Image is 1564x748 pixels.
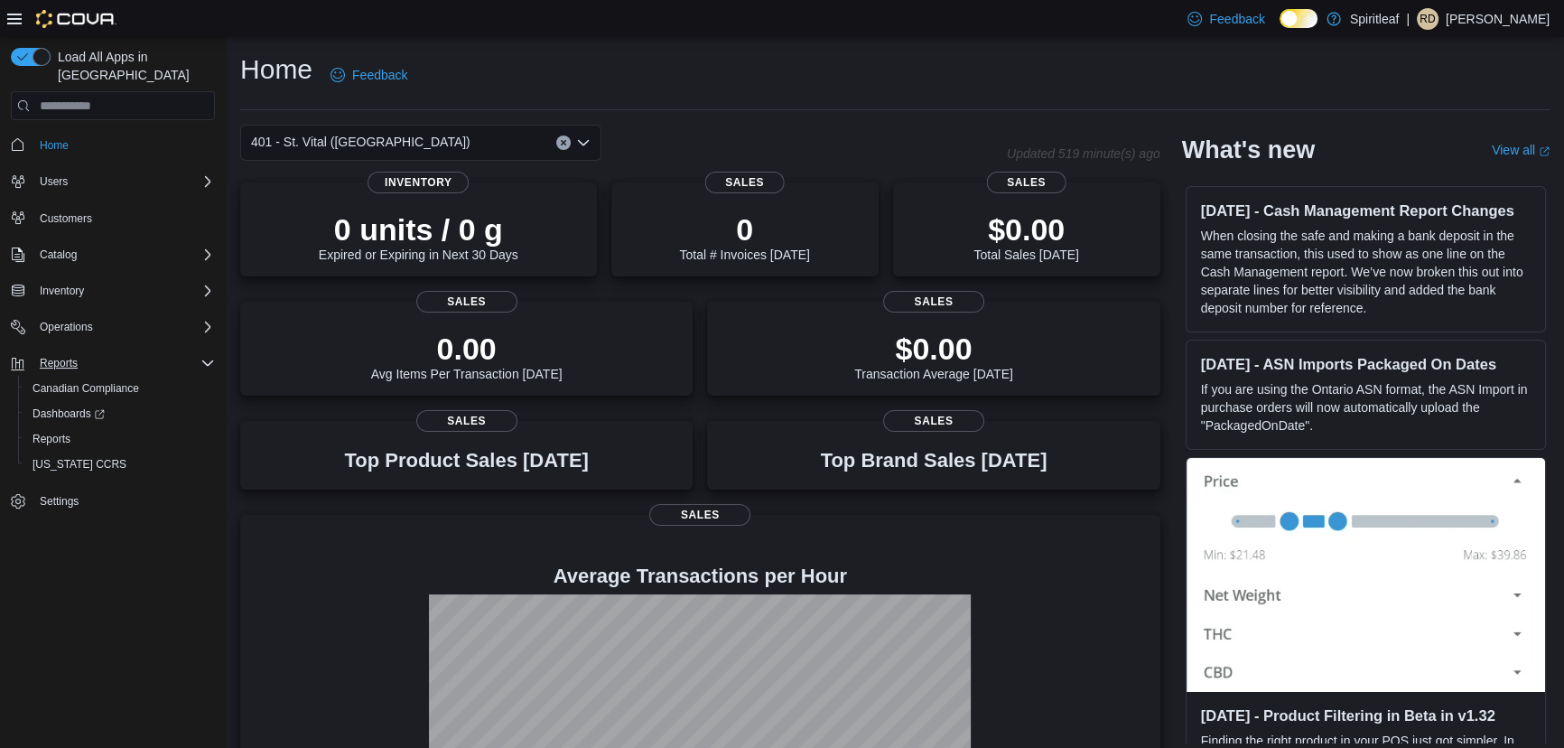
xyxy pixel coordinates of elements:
[33,432,70,446] span: Reports
[40,284,84,298] span: Inventory
[33,133,215,155] span: Home
[1417,8,1438,30] div: Ravi D
[556,136,571,150] button: Clear input
[4,488,222,514] button: Settings
[352,66,407,84] span: Feedback
[36,10,116,28] img: Cova
[33,280,91,302] button: Inventory
[18,401,222,426] a: Dashboards
[33,491,86,512] a: Settings
[368,172,469,193] span: Inventory
[255,566,1146,587] h4: Average Transactions per Hour
[33,316,100,338] button: Operations
[883,291,984,313] span: Sales
[40,248,77,262] span: Catalog
[18,426,222,452] button: Reports
[25,428,78,450] a: Reports
[4,205,222,231] button: Customers
[33,208,99,229] a: Customers
[25,403,112,425] a: Dashboards
[1007,146,1160,161] p: Updated 519 minute(s) ago
[1209,10,1264,28] span: Feedback
[973,211,1078,262] div: Total Sales [DATE]
[33,135,76,156] a: Home
[51,48,215,84] span: Load All Apps in [GEOGRAPHIC_DATA]
[251,131,470,153] span: 401 - St. Vital ([GEOGRAPHIC_DATA])
[25,378,146,399] a: Canadian Compliance
[25,403,215,425] span: Dashboards
[1201,201,1531,220] h3: [DATE] - Cash Management Report Changes
[33,407,105,421] span: Dashboards
[18,452,222,477] button: [US_STATE] CCRS
[4,169,222,194] button: Users
[416,291,517,313] span: Sales
[576,136,591,150] button: Open list of options
[371,331,563,381] div: Avg Items Per Transaction [DATE]
[1406,8,1410,30] p: |
[4,351,222,376] button: Reports
[40,356,78,370] span: Reports
[1350,8,1399,30] p: Spiritleaf
[854,331,1013,381] div: Transaction Average [DATE]
[679,211,809,248] p: 0
[679,211,809,262] div: Total # Invoices [DATE]
[40,320,93,334] span: Operations
[4,278,222,304] button: Inventory
[33,352,215,374] span: Reports
[1446,8,1550,30] p: [PERSON_NAME]
[1201,380,1531,435] p: If you are using the Ontario ASN format, the ASN Import in purchase orders will now automatically...
[40,494,79,509] span: Settings
[704,172,785,193] span: Sales
[319,211,518,248] p: 0 units / 0 g
[33,457,126,472] span: [US_STATE] CCRS
[33,244,215,266] span: Catalog
[33,280,215,302] span: Inventory
[40,138,69,153] span: Home
[1492,143,1550,157] a: View allExternal link
[973,211,1078,248] p: $0.00
[33,207,215,229] span: Customers
[4,242,222,267] button: Catalog
[25,453,215,475] span: Washington CCRS
[986,172,1066,193] span: Sales
[1182,136,1315,164] h2: What's new
[25,428,215,450] span: Reports
[1180,1,1271,37] a: Feedback
[25,453,134,475] a: [US_STATE] CCRS
[344,450,588,472] h3: Top Product Sales [DATE]
[33,381,139,396] span: Canadian Compliance
[4,131,222,157] button: Home
[1280,28,1280,29] span: Dark Mode
[25,378,215,399] span: Canadian Compliance
[33,490,215,512] span: Settings
[33,171,75,192] button: Users
[240,51,312,88] h1: Home
[319,211,518,262] div: Expired or Expiring in Next 30 Days
[1201,706,1531,725] h3: [DATE] - Product Filtering in Beta in v1.32
[1420,8,1435,30] span: RD
[371,331,563,367] p: 0.00
[33,244,84,266] button: Catalog
[416,410,517,432] span: Sales
[40,174,68,189] span: Users
[323,57,414,93] a: Feedback
[33,171,215,192] span: Users
[11,124,215,561] nav: Complex example
[33,316,215,338] span: Operations
[883,410,984,432] span: Sales
[1539,146,1550,157] svg: External link
[649,504,750,526] span: Sales
[40,211,92,226] span: Customers
[1201,355,1531,373] h3: [DATE] - ASN Imports Packaged On Dates
[821,450,1047,472] h3: Top Brand Sales [DATE]
[33,352,85,374] button: Reports
[854,331,1013,367] p: $0.00
[1280,9,1317,28] input: Dark Mode
[1201,227,1531,317] p: When closing the safe and making a bank deposit in the same transaction, this used to show as one...
[18,376,222,401] button: Canadian Compliance
[4,314,222,340] button: Operations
